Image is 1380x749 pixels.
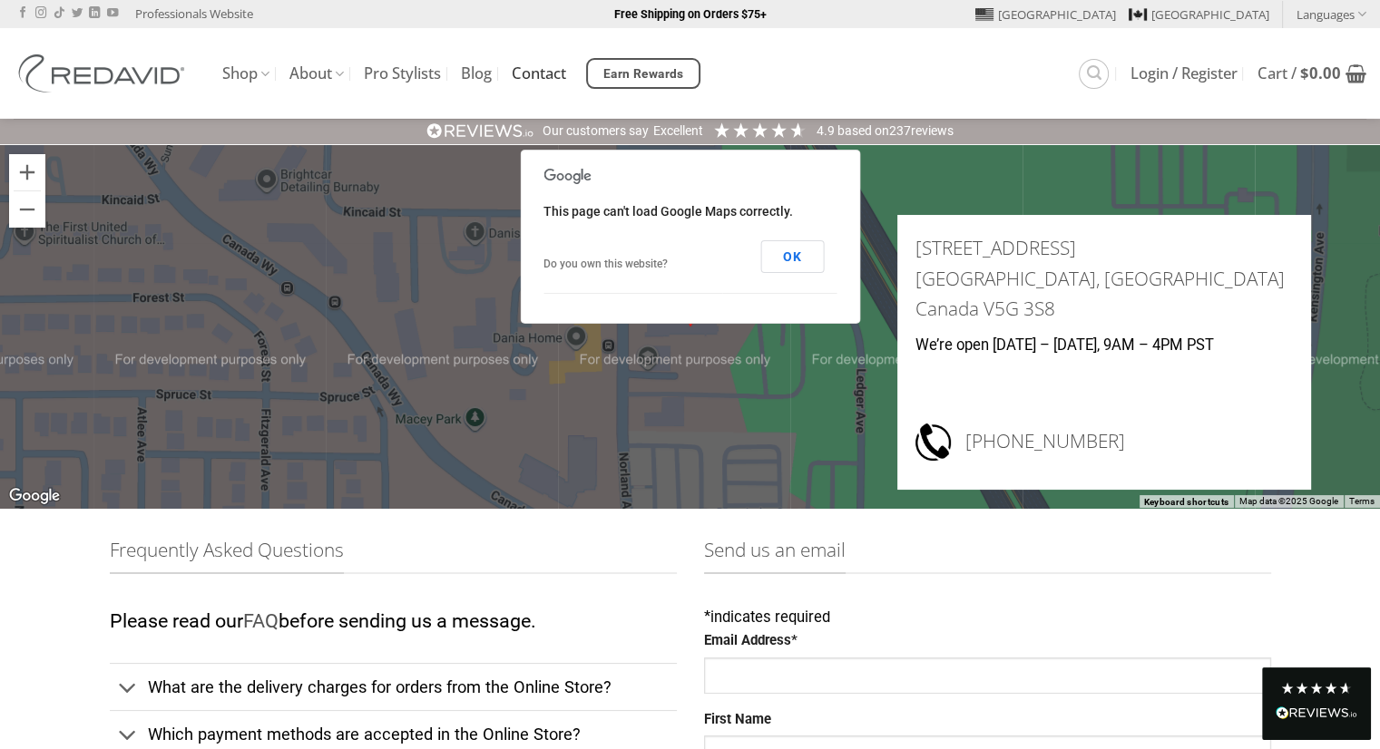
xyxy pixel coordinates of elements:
[915,334,1293,358] p: We’re open [DATE] – [DATE], 9AM – 4PM PST
[5,484,64,508] img: Google
[1130,66,1238,81] span: Login / Register
[14,54,195,92] img: REDAVID Salon Products | United States
[1300,63,1341,83] bdi: 0.00
[364,57,441,90] a: Pro Stylists
[1258,53,1366,93] a: View cart
[107,7,118,20] a: Follow on YouTube
[110,668,147,708] button: Toggle
[35,7,46,20] a: Follow on Instagram
[1144,496,1228,509] button: Keyboard shortcuts
[543,122,649,141] div: Our customers say
[5,484,64,508] a: Open this area in Google Maps (opens a new window)
[289,56,344,92] a: About
[1129,1,1269,28] a: [GEOGRAPHIC_DATA]
[110,663,677,710] a: Toggle What are the delivery charges for orders from the Online Store?
[712,121,807,140] div: 4.92 Stars
[837,123,889,138] span: Based on
[1297,1,1366,27] a: Languages
[426,122,533,140] img: REVIEWS.io
[915,233,1293,324] h3: [STREET_ADDRESS] [GEOGRAPHIC_DATA], [GEOGRAPHIC_DATA] Canada V5G 3S8
[1079,59,1109,89] a: Search
[148,677,612,696] span: What are the delivery charges for orders from the Online Store?
[543,258,668,270] a: Do you own this website?
[889,123,911,138] span: 237
[9,191,45,228] button: Zoom out
[1130,57,1238,90] a: Login / Register
[586,58,700,89] a: Earn Rewards
[110,535,344,574] span: Frequently Asked Questions
[1280,681,1353,695] div: 4.8 Stars
[1239,496,1338,506] span: Map data ©2025 Google
[110,606,677,637] p: Please read our before sending us a message.
[148,725,581,744] span: Which payment methods are accepted in the Online Store?
[17,7,28,20] a: Follow on Facebook
[461,57,492,90] a: Blog
[222,56,269,92] a: Shop
[704,709,1271,731] label: First Name
[512,57,566,90] a: Contact
[54,7,64,20] a: Follow on TikTok
[72,7,83,20] a: Follow on Twitter
[1276,703,1357,726] div: Read All Reviews
[1300,63,1309,83] span: $
[975,1,1116,28] a: [GEOGRAPHIC_DATA]
[543,204,793,219] span: This page can't load Google Maps correctly.
[9,154,45,190] button: Zoom in
[89,7,100,20] a: Follow on LinkedIn
[704,606,1271,630] div: indicates required
[1258,66,1341,81] span: Cart /
[704,535,846,574] span: Send us an email
[603,64,684,84] span: Earn Rewards
[1262,667,1371,740] div: Read All Reviews
[1276,706,1357,719] img: REVIEWS.io
[653,122,703,141] div: Excellent
[965,421,1293,462] h3: [PHONE_NUMBER]
[1349,496,1375,506] a: Terms (opens in new tab)
[614,7,767,21] strong: Free Shipping on Orders $75+
[243,609,279,632] a: FAQ
[817,123,837,138] span: 4.9
[760,240,824,273] button: OK
[704,630,1271,652] label: Email Address
[911,123,954,138] span: reviews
